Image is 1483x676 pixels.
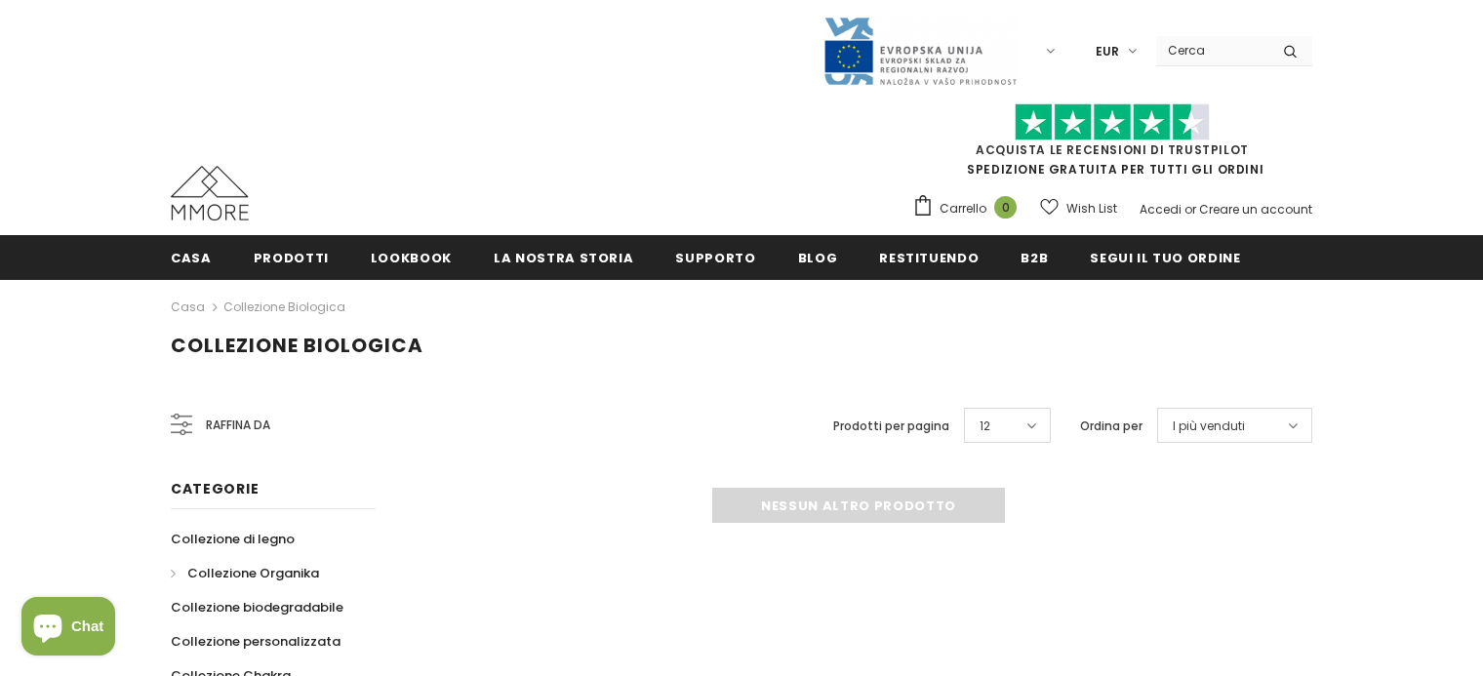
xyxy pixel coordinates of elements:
span: Categorie [171,479,259,498]
a: Wish List [1040,191,1117,225]
span: 0 [994,196,1017,219]
a: Collezione personalizzata [171,624,341,658]
label: Prodotti per pagina [833,417,949,436]
a: Collezione di legno [171,522,295,556]
span: supporto [675,249,755,267]
span: Restituendo [879,249,979,267]
span: Prodotti [254,249,329,267]
span: or [1184,201,1196,218]
inbox-online-store-chat: Shopify online store chat [16,597,121,660]
span: Segui il tuo ordine [1090,249,1240,267]
img: Casi MMORE [171,166,249,220]
span: 12 [980,417,990,436]
a: Collezione biodegradabile [171,590,343,624]
a: Blog [798,235,838,279]
a: Carrello 0 [912,194,1026,223]
a: Casa [171,235,212,279]
span: Blog [798,249,838,267]
span: Collezione biologica [171,332,423,359]
span: Collezione di legno [171,530,295,548]
span: Collezione Organika [187,564,319,582]
span: Lookbook [371,249,452,267]
span: SPEDIZIONE GRATUITA PER TUTTI GLI ORDINI [912,112,1312,178]
a: Javni Razpis [822,42,1018,59]
span: EUR [1096,42,1119,61]
a: Casa [171,296,205,319]
a: La nostra storia [494,235,633,279]
span: B2B [1021,249,1048,267]
span: Collezione personalizzata [171,632,341,651]
img: Fidati di Pilot Stars [1015,103,1210,141]
label: Ordina per [1080,417,1142,436]
span: Wish List [1066,199,1117,219]
span: Collezione biodegradabile [171,598,343,616]
img: Javni Razpis [822,16,1018,87]
a: Restituendo [879,235,979,279]
span: Carrello [940,199,986,219]
a: Acquista le recensioni di TrustPilot [976,141,1249,158]
a: Segui il tuo ordine [1090,235,1240,279]
span: I più venduti [1173,417,1245,436]
a: Accedi [1140,201,1182,218]
a: supporto [675,235,755,279]
input: Search Site [1156,36,1268,64]
a: Creare un account [1199,201,1312,218]
a: Collezione Organika [171,556,319,590]
span: La nostra storia [494,249,633,267]
a: Collezione biologica [223,298,345,315]
a: Prodotti [254,235,329,279]
span: Casa [171,249,212,267]
a: B2B [1021,235,1048,279]
span: Raffina da [206,415,270,436]
a: Lookbook [371,235,452,279]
